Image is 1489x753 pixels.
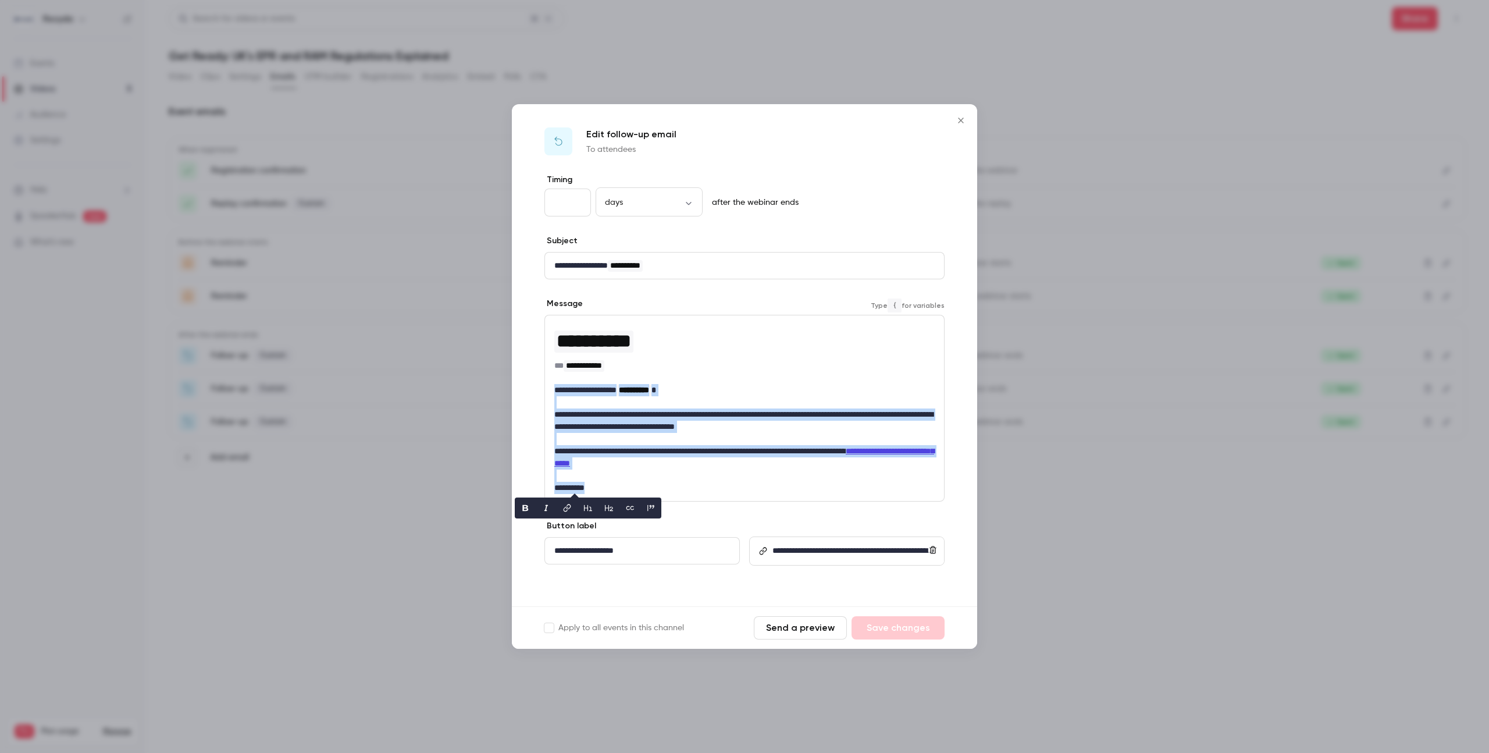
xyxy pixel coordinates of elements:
[544,520,596,532] label: Button label
[544,235,578,247] label: Subject
[537,499,555,517] button: italic
[586,127,676,141] p: Edit follow-up email
[596,197,703,208] div: days
[545,315,944,501] div: editor
[544,622,684,634] label: Apply to all events in this channel
[516,499,535,517] button: bold
[545,253,944,279] div: editor
[768,538,943,564] div: editor
[949,109,973,132] button: Close
[586,144,676,155] p: To attendees
[754,616,847,640] button: Send a preview
[544,174,945,186] label: Timing
[871,299,945,312] span: Type for variables
[642,499,660,517] button: blockquote
[544,298,583,310] label: Message
[558,499,576,517] button: link
[707,197,799,208] p: after the webinar ends
[545,538,739,564] div: editor
[888,299,902,312] code: {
